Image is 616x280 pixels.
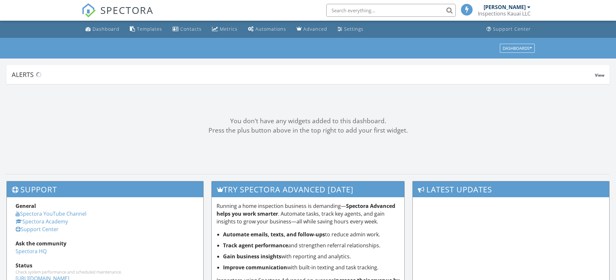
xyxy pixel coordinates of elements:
[503,46,532,50] div: Dashboards
[100,3,153,17] span: SPECTORA
[223,264,287,271] strong: Improve communication
[212,181,404,197] h3: Try spectora advanced [DATE]
[16,226,59,233] a: Support Center
[326,4,456,17] input: Search everything...
[255,26,286,32] div: Automations
[209,23,240,35] a: Metrics
[223,242,288,249] strong: Track agent performance
[16,218,68,225] a: Spectora Academy
[6,126,610,135] div: Press the plus button above in the top right to add your first widget.
[82,3,96,17] img: The Best Home Inspection Software - Spectora
[16,262,195,269] div: Status
[93,26,119,32] div: Dashboard
[500,44,535,53] button: Dashboards
[82,9,153,22] a: SPECTORA
[223,242,399,249] li: and strengthen referral relationships.
[223,264,399,271] li: with built-in texting and task tracking.
[223,231,325,238] strong: Automate emails, texts, and follow-ups
[16,240,195,247] div: Ask the community
[335,23,366,35] a: Settings
[223,253,399,260] li: with reporting and analytics.
[7,181,203,197] h3: Support
[595,72,604,78] span: View
[217,202,395,217] strong: Spectora Advanced helps you work smarter
[484,23,533,35] a: Support Center
[180,26,202,32] div: Contacts
[137,26,162,32] div: Templates
[303,26,327,32] div: Advanced
[16,202,36,210] strong: General
[220,26,238,32] div: Metrics
[344,26,364,32] div: Settings
[217,202,399,225] p: Running a home inspection business is demanding— . Automate tasks, track key agents, and gain ins...
[170,23,204,35] a: Contacts
[245,23,289,35] a: Automations (Basic)
[83,23,122,35] a: Dashboard
[16,210,86,217] a: Spectora YouTube Channel
[6,116,610,126] div: You don't have any widgets added to this dashboard.
[478,10,531,17] div: Inspections Kauai LLC
[484,4,526,10] div: [PERSON_NAME]
[16,269,195,275] div: Check system performance and scheduled maintenance.
[493,26,531,32] div: Support Center
[294,23,330,35] a: Advanced
[12,70,595,79] div: Alerts
[223,231,399,238] li: to reduce admin work.
[16,248,47,255] a: Spectora HQ
[413,181,609,197] h3: Latest Updates
[127,23,165,35] a: Templates
[223,253,281,260] strong: Gain business insights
